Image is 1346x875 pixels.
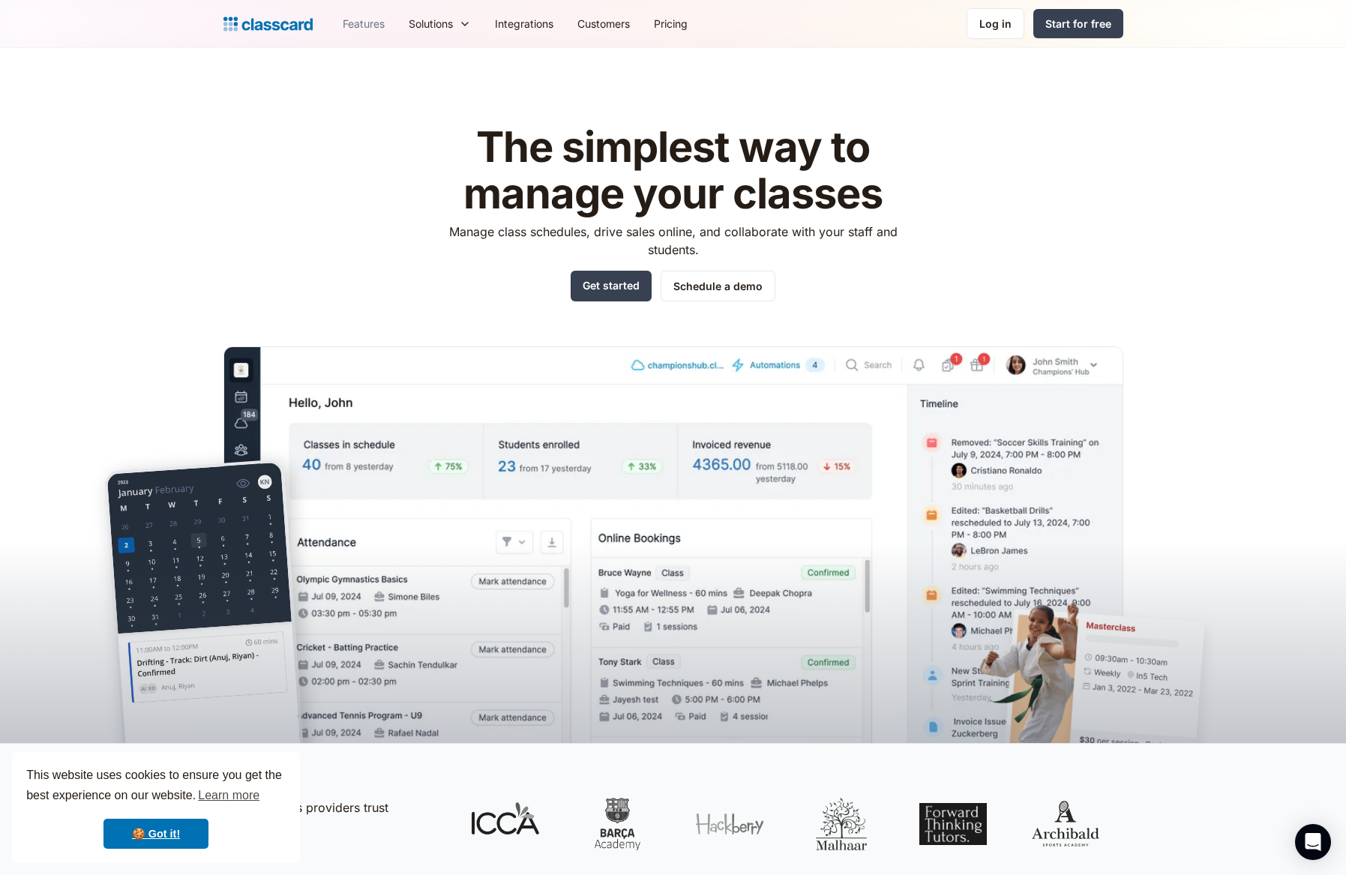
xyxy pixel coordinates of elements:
a: Schedule a demo [661,271,775,301]
span: This website uses cookies to ensure you get the best experience on our website. [26,766,286,807]
a: Features [331,7,397,40]
a: dismiss cookie message [103,819,208,849]
a: learn more about cookies [196,784,262,807]
div: cookieconsent [12,752,300,863]
a: Log in [967,8,1024,39]
a: Pricing [642,7,700,40]
a: Get started [571,271,652,301]
h1: The simplest way to manage your classes [435,124,911,217]
a: Start for free [1033,9,1123,38]
div: Open Intercom Messenger [1295,824,1331,860]
div: Log in [979,16,1012,31]
div: Start for free [1045,16,1111,31]
a: home [223,13,313,34]
a: Integrations [483,7,565,40]
p: class providers trust Classcard [231,799,441,835]
div: Solutions [397,7,483,40]
a: Customers [565,7,642,40]
p: Manage class schedules, drive sales online, and collaborate with your staff and students. [435,223,911,259]
div: Solutions [409,16,453,31]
